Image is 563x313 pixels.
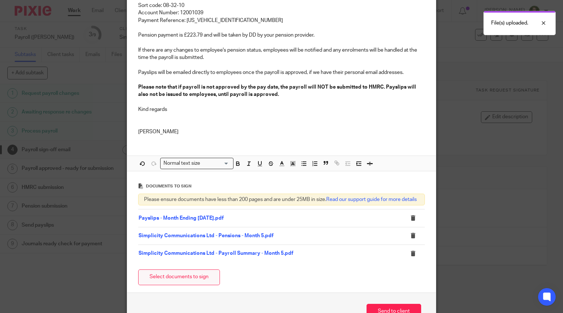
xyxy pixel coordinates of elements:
a: Simplicity Communications Ltd - Pensions - Month 5.pdf [139,233,273,238]
div: Search for option [160,158,233,169]
button: Select documents to sign [138,269,220,285]
strong: Please note that if payroll is not approved by the pay date, the payroll will NOT be submitted to... [138,85,417,97]
div: Please ensure documents have less than 200 pages and are under 25MB in size. [138,194,425,205]
span: Documents to sign [146,184,191,188]
a: Simplicity Communications Ltd - Payroll Summary - Month 5.pdf [139,251,293,256]
p: [PERSON_NAME] [138,128,425,135]
a: Payslips - Month Ending [DATE].pdf [139,216,224,221]
p: File(s) uploaded. [491,19,528,27]
p: Payslips will be emailed directly to employees once the payroll is approved, if we have their per... [138,69,425,76]
p: Kind regards [138,106,425,113]
span: Normal text size [162,160,202,167]
input: Search for option [203,160,229,167]
a: Read our support guide for more details [326,197,417,202]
